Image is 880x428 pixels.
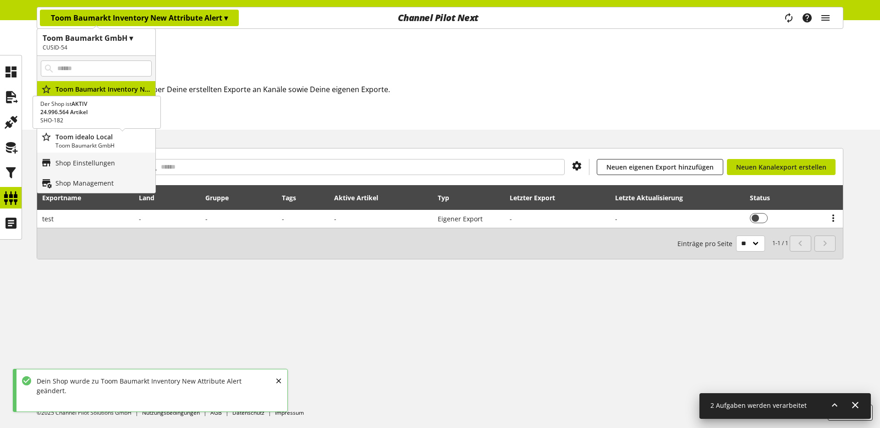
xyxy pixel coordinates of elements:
[232,409,264,417] a: Datenschutz
[37,153,155,173] a: Shop Einstellungen
[51,84,843,95] h2: Hier hast Du eine Übersicht über Deine erstellten Exporte an Kanäle sowie Deine eigenen Exporte.
[334,214,336,223] span: -
[37,173,155,193] a: Shop Management
[55,178,114,188] p: Shop Management
[142,409,200,417] a: Nutzungsbedingungen
[55,158,115,168] p: Shop Einstellungen
[55,118,152,126] p: Toom Baumarkt GmbH
[275,409,304,417] a: Impressum
[51,12,228,23] p: Toom Baumarkt Inventory New Attribute Alert
[510,193,564,203] div: Letzter Export
[677,236,788,252] small: 1-1 / 1
[55,132,152,142] p: Toom idealo Local
[750,193,779,203] div: Status
[282,214,284,223] span: -
[43,44,150,52] h2: CUSID-54
[727,159,836,175] a: Neuen Kanalexport erstellen
[334,193,387,203] div: Aktive Artikel
[32,376,255,395] div: Dein Shop wurde zu Toom Baumarkt Inventory New Attribute Alert geändert.
[438,193,458,203] div: Typ
[42,193,90,203] div: Exportname
[205,193,238,203] div: Gruppe
[43,33,150,44] h1: Toom Baumarkt GmbH ▾
[736,162,826,172] span: Neuen Kanalexport erstellen
[224,13,228,23] span: ▾
[677,239,736,248] span: Einträge pro Seite
[55,84,152,94] p: Toom Baumarkt Inventory New Attribute Alert
[438,214,483,223] span: Eigener Export
[597,159,723,175] a: Neuen eigenen Export hinzufügen
[282,193,296,203] div: Tags
[42,214,54,223] span: test
[37,409,142,417] li: ©2025 Channel Pilot Solutions GmbH
[55,94,152,102] p: Toom Baumarkt GmbH
[37,7,843,29] nav: main navigation
[55,108,152,118] p: Toom Baumarkt Local
[615,193,692,203] div: Letzte Aktualisierung
[139,214,141,223] span: -
[139,193,164,203] div: Land
[210,409,222,417] a: AGB
[55,142,152,150] p: Toom Baumarkt GmbH
[710,401,807,410] span: 2 Aufgaben werden verarbeitet
[606,162,714,172] span: Neuen eigenen Export hinzufügen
